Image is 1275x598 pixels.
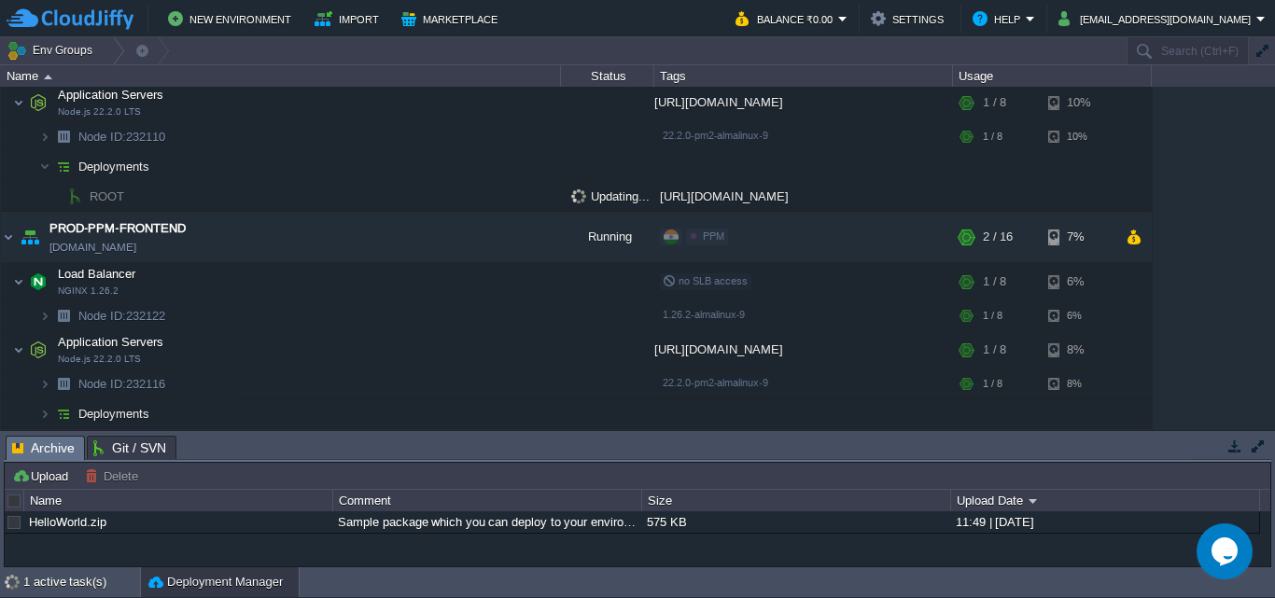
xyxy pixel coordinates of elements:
[7,37,99,63] button: Env Groups
[29,515,106,529] a: HelloWorld.zip
[93,437,166,459] span: Git / SVN
[1048,331,1109,369] div: 8%
[983,369,1002,398] div: 1 / 8
[88,188,127,204] a: ROOT
[85,467,144,484] button: Delete
[952,490,1259,511] div: Upload Date
[58,106,141,118] span: Node.js 22.2.0 LTS
[25,84,51,121] img: AMDAwAAAACH5BAEAAAAALAAAAAABAAEAAAICRAEAOw==
[1048,84,1109,121] div: 10%
[44,75,52,79] img: AMDAwAAAACH5BAEAAAAALAAAAAABAAEAAAICRAEAOw==
[983,84,1006,121] div: 1 / 8
[39,399,50,428] img: AMDAwAAAACH5BAEAAAAALAAAAAABAAEAAAICRAEAOw==
[58,354,141,365] span: Node.js 22.2.0 LTS
[951,511,1258,533] div: 11:49 | [DATE]
[78,377,126,391] span: Node ID:
[56,87,166,103] span: Application Servers
[654,331,953,369] div: [URL][DOMAIN_NAME]
[983,301,1002,330] div: 1 / 8
[25,263,51,300] img: AMDAwAAAACH5BAEAAAAALAAAAAABAAEAAAICRAEAOw==
[315,7,385,30] button: Import
[50,399,77,428] img: AMDAwAAAACH5BAEAAAAALAAAAAABAAEAAAICRAEAOw==
[77,308,168,324] a: Node ID:232122
[13,84,24,121] img: AMDAwAAAACH5BAEAAAAALAAAAAABAAEAAAICRAEAOw==
[78,130,126,144] span: Node ID:
[13,263,24,300] img: AMDAwAAAACH5BAEAAAAALAAAAAABAAEAAAICRAEAOw==
[23,567,140,597] div: 1 active task(s)
[17,212,43,262] img: AMDAwAAAACH5BAEAAAAALAAAAAABAAEAAAICRAEAOw==
[56,88,166,102] a: Application ServersNode.js 22.2.0 LTS
[50,301,77,330] img: AMDAwAAAACH5BAEAAAAALAAAAAABAAEAAAICRAEAOw==
[654,182,953,211] div: [URL][DOMAIN_NAME]
[39,122,50,151] img: AMDAwAAAACH5BAEAAAAALAAAAAABAAEAAAICRAEAOw==
[736,7,838,30] button: Balance ₹0.00
[50,152,77,181] img: AMDAwAAAACH5BAEAAAAALAAAAAABAAEAAAICRAEAOw==
[973,7,1026,30] button: Help
[1048,369,1109,398] div: 8%
[148,573,283,591] button: Deployment Manager
[62,182,88,211] img: AMDAwAAAACH5BAEAAAAALAAAAAABAAEAAAICRAEAOw==
[983,122,1002,151] div: 1 / 8
[643,490,950,511] div: Size
[2,65,560,87] div: Name
[663,377,768,388] span: 22.2.0-pm2-almalinux-9
[1048,263,1109,300] div: 6%
[13,331,24,369] img: AMDAwAAAACH5BAEAAAAALAAAAAABAAEAAAICRAEAOw==
[1048,301,1109,330] div: 6%
[954,65,1151,87] div: Usage
[12,437,75,460] span: Archive
[333,511,640,533] div: Sample package which you can deploy to your environment. Feel free to delete and upload a package...
[1048,212,1109,262] div: 7%
[871,7,949,30] button: Settings
[77,129,168,145] span: 232110
[39,152,50,181] img: AMDAwAAAACH5BAEAAAAALAAAAAABAAEAAAICRAEAOw==
[983,212,1013,262] div: 2 / 16
[50,182,62,211] img: AMDAwAAAACH5BAEAAAAALAAAAAABAAEAAAICRAEAOw==
[1197,523,1256,579] iframe: chat widget
[334,490,641,511] div: Comment
[663,275,748,286] span: no SLB access
[7,7,133,31] img: CloudJiffy
[49,219,186,238] a: PROD-PPM-FRONTEND
[77,406,152,422] a: Deployments
[703,230,724,242] span: PPM
[663,309,745,320] span: 1.26.2-almalinux-9
[12,467,74,484] button: Upload
[50,122,77,151] img: AMDAwAAAACH5BAEAAAAALAAAAAABAAEAAAICRAEAOw==
[983,331,1006,369] div: 1 / 8
[401,7,503,30] button: Marketplace
[663,130,768,141] span: 22.2.0-pm2-almalinux-9
[1048,122,1109,151] div: 10%
[571,189,650,203] span: Updating...
[1058,7,1256,30] button: [EMAIL_ADDRESS][DOMAIN_NAME]
[642,511,949,533] div: 575 KB
[77,308,168,324] span: 232122
[50,369,77,398] img: AMDAwAAAACH5BAEAAAAALAAAAAABAAEAAAICRAEAOw==
[56,335,166,349] a: Application ServersNode.js 22.2.0 LTS
[561,212,654,262] div: Running
[168,7,297,30] button: New Environment
[77,376,168,392] a: Node ID:232116
[25,490,332,511] div: Name
[39,369,50,398] img: AMDAwAAAACH5BAEAAAAALAAAAAABAAEAAAICRAEAOw==
[56,334,166,350] span: Application Servers
[77,129,168,145] a: Node ID:232110
[56,267,138,281] a: Load BalancerNGINX 1.26.2
[983,263,1006,300] div: 1 / 8
[56,266,138,282] span: Load Balancer
[562,65,653,87] div: Status
[78,309,126,323] span: Node ID:
[655,65,952,87] div: Tags
[77,376,168,392] span: 232116
[77,159,152,174] a: Deployments
[1,212,16,262] img: AMDAwAAAACH5BAEAAAAALAAAAAABAAEAAAICRAEAOw==
[39,301,50,330] img: AMDAwAAAACH5BAEAAAAALAAAAAABAAEAAAICRAEAOw==
[654,84,953,121] div: [URL][DOMAIN_NAME]
[25,331,51,369] img: AMDAwAAAACH5BAEAAAAALAAAAAABAAEAAAICRAEAOw==
[49,238,136,257] a: [DOMAIN_NAME]
[58,285,119,297] span: NGINX 1.26.2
